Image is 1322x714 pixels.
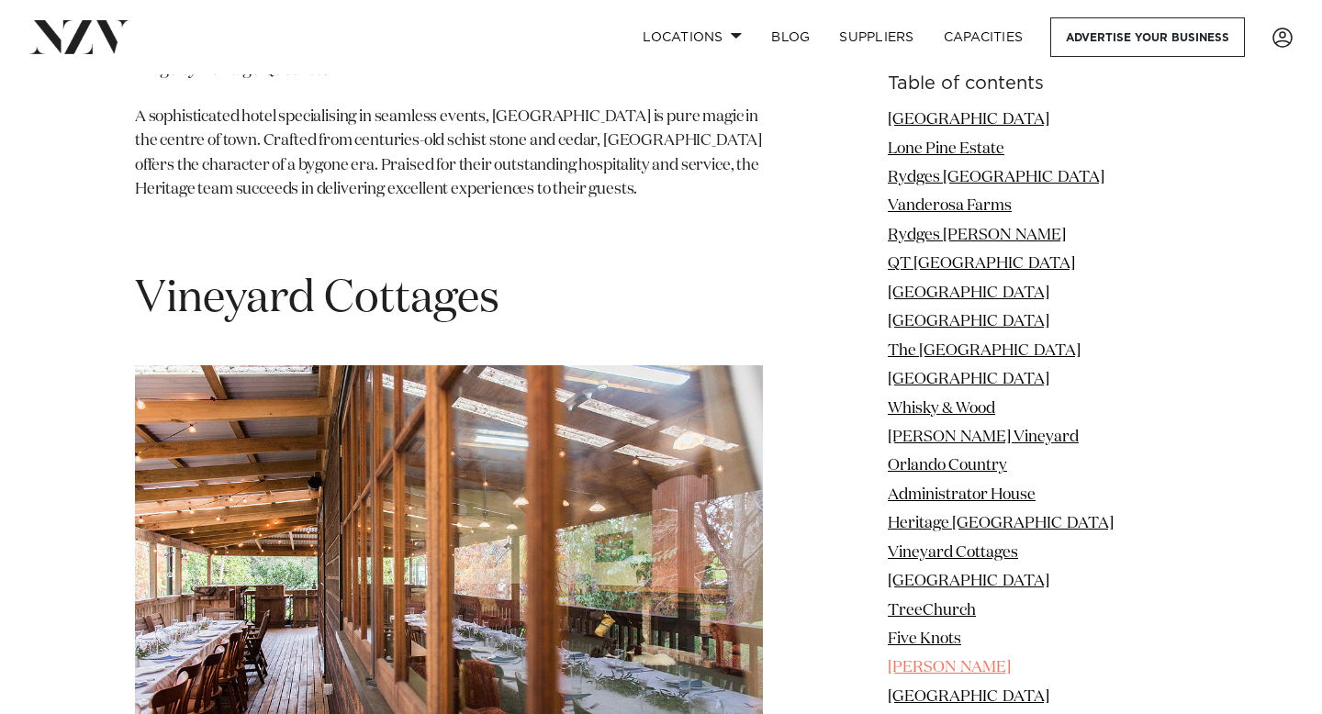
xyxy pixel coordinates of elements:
[888,400,995,416] a: Whisky & Wood
[888,170,1104,185] a: Rydges [GEOGRAPHIC_DATA]
[888,487,1036,503] a: Administrator House
[888,343,1081,359] a: The [GEOGRAPHIC_DATA]
[756,17,824,57] a: BLOG
[888,140,1004,156] a: Lone Pine Estate
[888,574,1049,589] a: [GEOGRAPHIC_DATA]
[888,74,1187,94] h6: Table of contents
[888,660,1011,675] a: [PERSON_NAME]
[888,112,1049,128] a: [GEOGRAPHIC_DATA]
[888,372,1049,387] a: [GEOGRAPHIC_DATA]
[888,689,1049,705] a: [GEOGRAPHIC_DATA]
[888,430,1079,445] a: [PERSON_NAME] Vineyard
[888,314,1049,329] a: [GEOGRAPHIC_DATA]
[135,106,763,202] p: A sophisticated hotel specialising in seamless events, [GEOGRAPHIC_DATA] is pure magic in the cen...
[888,228,1066,243] a: Rydges [PERSON_NAME]
[1050,17,1245,57] a: Advertise your business
[929,17,1038,57] a: Capacities
[135,277,499,321] span: Vineyard Cottages
[888,545,1018,561] a: Vineyard Cottages
[888,458,1007,474] a: Orlando Country
[888,516,1114,531] a: Heritage [GEOGRAPHIC_DATA]
[824,17,928,57] a: SUPPLIERS
[888,602,976,618] a: TreeChurch
[888,256,1075,272] a: QT [GEOGRAPHIC_DATA]
[29,20,129,53] img: nzv-logo.png
[888,631,961,647] a: Five Knots
[888,198,1012,214] a: Vanderosa Farms
[888,285,1049,301] a: [GEOGRAPHIC_DATA]
[628,17,756,57] a: Locations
